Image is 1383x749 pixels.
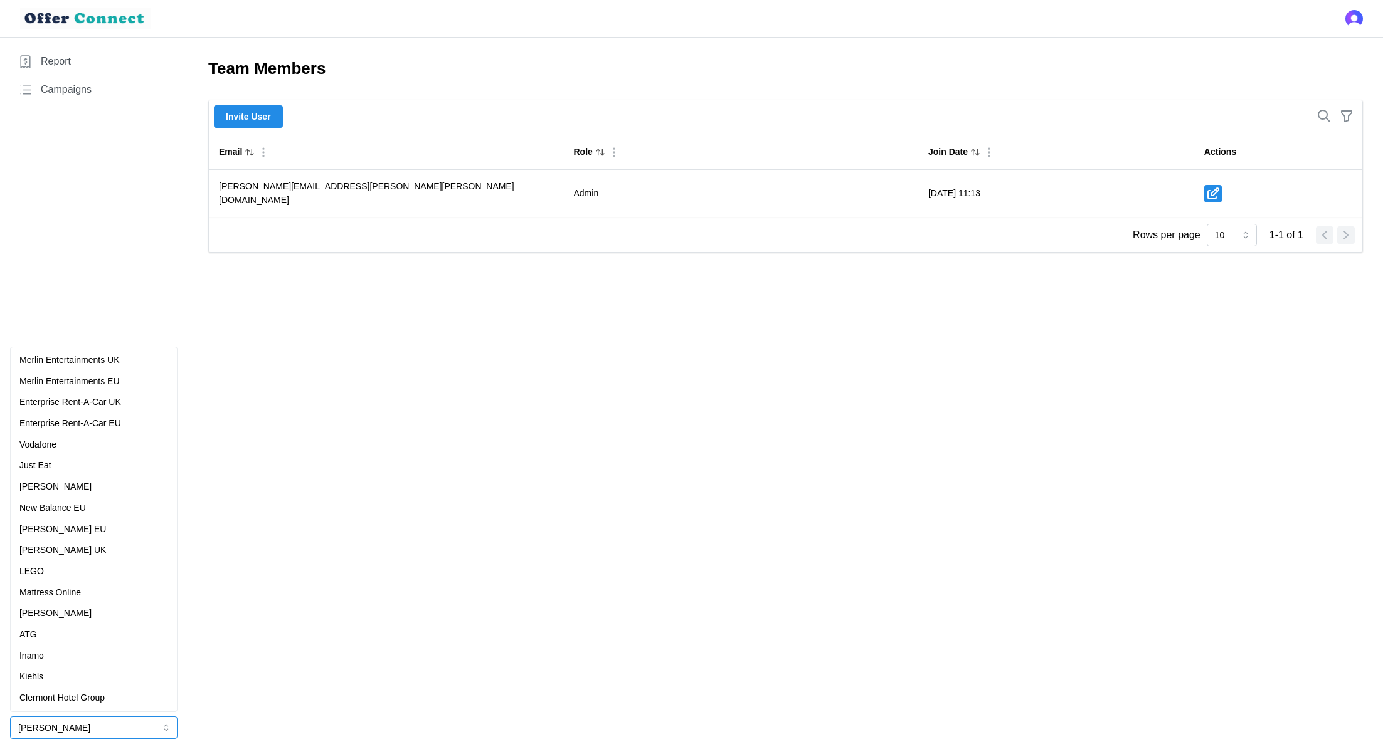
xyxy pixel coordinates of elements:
[19,628,37,642] p: ATG
[19,523,106,537] p: [PERSON_NAME] EU
[928,145,968,159] div: Join Date
[244,147,255,158] button: Sort by Email ascending
[982,145,996,159] button: Column Actions
[20,8,151,29] img: loyalBe Logo
[1133,228,1200,243] p: Rows per page
[41,54,71,70] span: Report
[19,375,120,389] p: Merlin Entertainments EU
[1316,226,1333,244] button: Go to previous page
[19,543,106,557] p: [PERSON_NAME] UK
[19,649,44,663] p: Inamo
[19,438,56,452] p: Vodafone
[41,82,92,98] span: Campaigns
[10,76,178,104] a: Campaigns
[607,145,621,159] button: Column Actions
[19,395,121,409] p: Enterprise Rent-A-Car UK
[219,145,242,159] div: Email
[19,670,43,684] p: Kiehls
[19,607,92,621] p: [PERSON_NAME]
[19,417,121,431] p: Enterprise Rent-A-Car EU
[1313,105,1335,127] button: Show/Hide search
[19,586,81,600] p: Mattress Online
[19,501,86,515] p: New Balance EU
[19,691,105,705] p: Clermont Hotel Group
[208,58,1363,80] h2: Team Members
[19,480,92,494] p: [PERSON_NAME]
[214,105,283,128] button: Invite User
[19,459,51,473] p: Just Eat
[1345,10,1363,28] button: Open user button
[209,170,563,217] td: [PERSON_NAME][EMAIL_ADDRESS][PERSON_NAME][PERSON_NAME][DOMAIN_NAME]
[970,147,981,158] button: Sort by Join Date ascending
[226,106,271,127] span: Invite User
[10,716,178,739] button: [PERSON_NAME]
[1204,145,1236,159] div: Actions
[1337,226,1355,244] button: Go to next page
[595,147,606,158] button: Sort by Role ascending
[563,170,918,217] td: Admin
[10,48,178,76] a: Report
[918,170,1194,217] td: [DATE] 11:13
[19,565,44,579] p: LEGO
[19,354,120,367] p: Merlin Entertainments UK
[1336,105,1357,127] button: Show/Hide filters
[573,145,592,159] div: Role
[1345,10,1363,28] img: 's logo
[1269,228,1303,243] p: 1-1 of 1
[257,145,270,159] button: Column Actions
